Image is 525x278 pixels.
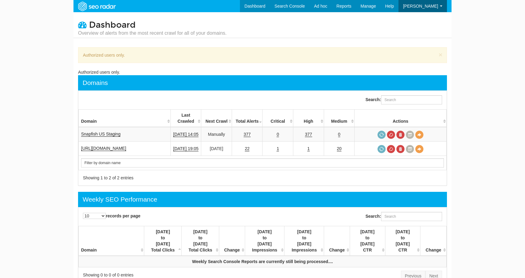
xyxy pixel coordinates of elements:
th: High: activate to sort column descending [293,110,324,127]
div: Showing 0 to 0 of 0 entries [83,272,255,278]
a: 377 [244,132,251,137]
a: 1 [307,146,310,151]
th: Change : activate to sort column ascending [324,226,350,256]
th: Domain: activate to sort column ascending [79,110,171,127]
a: View Domain Overview [415,131,423,139]
span: Manage [361,4,376,9]
div: Domains [83,78,108,87]
th: Next Crawl: activate to sort column descending [201,110,232,127]
th: Critical: activate to sort column descending [262,110,293,127]
button: × [439,51,442,58]
a: 22 [245,146,250,151]
th: 09/20/2025 to 09/26/2025 Impressions : activate to sort column ascending [245,226,284,256]
input: Search [81,158,444,167]
a: Delete most recent audit [396,131,405,139]
div: Authorized users only. [78,69,447,75]
input: Search: [381,212,442,221]
th: 09/27/2025 to 10/03/2025 Total Clicks : activate to sort column ascending [182,226,219,256]
a: 0 [338,132,341,137]
a: 20 [337,146,342,151]
th: 09/27/2025 to 10/03/2025 Impressions : activate to sort column ascending [284,226,324,256]
a: Request a crawl [377,145,386,153]
input: Search: [381,95,442,104]
small: Overview of alerts from the most recent crawl for all of your domains. [78,30,227,37]
span: Reports [337,4,352,9]
span: [PERSON_NAME] [403,4,438,9]
a: Cancel in-progress audit [387,131,395,139]
th: Medium: activate to sort column descending [324,110,355,127]
span: Dashboard [89,20,136,30]
i:  [78,20,87,29]
a: Delete most recent audit [396,145,405,153]
strong: Weekly Search Console Reports are currently still being processed.... [192,259,333,264]
th: Change : activate to sort column ascending [219,226,245,256]
a: Crawl History [406,145,414,153]
th: Change : activate to sort column ascending [420,226,447,256]
span: Ad hoc [314,4,327,9]
td: [DATE] [201,142,232,156]
th: 09/27/2025 to 10/03/2025 CTR : activate to sort column ascending [385,226,420,256]
span: Help [385,4,394,9]
a: 1 [277,146,279,151]
a: 377 [305,132,312,137]
a: [DATE] 19:05 [173,146,198,151]
span: Request a crawl [377,131,386,139]
a: [DATE] 14:05 [173,132,198,137]
div: Weekly SEO Performance [83,195,157,204]
a: 0 [277,132,279,137]
a: Crawl History [406,131,414,139]
span: Search Console [274,4,305,9]
select: records per page [83,213,106,219]
th: 09/20/2025 to 09/26/2025 Total Clicks : activate to sort column descending [144,226,182,256]
label: Search: [366,212,442,221]
th: Total Alerts: activate to sort column ascending [232,110,262,127]
div: Showing 1 to 2 of 2 entries [83,175,255,181]
td: Manually [201,127,232,142]
th: Actions: activate to sort column ascending [355,110,447,127]
label: Search: [366,95,442,104]
a: Cancel in-progress audit [387,145,395,153]
a: Snapfish US Staging [81,132,120,137]
th: Last Crawled: activate to sort column descending [170,110,201,127]
th: Domain: activate to sort column ascending [79,226,144,256]
a: View Domain Overview [415,145,423,153]
a: [URL][DOMAIN_NAME] [81,146,126,151]
label: records per page [83,213,141,219]
img: SEORadar [76,1,118,12]
div: Authorized users only. [78,47,447,63]
th: 09/20/2025 to 09/26/2025 CTR : activate to sort column ascending [350,226,385,256]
